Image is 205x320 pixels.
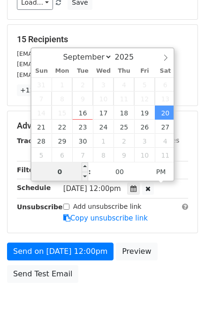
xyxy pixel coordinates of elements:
span: September 29, 2025 [52,134,72,148]
span: August 31, 2025 [31,77,52,91]
h5: Advanced [17,121,188,131]
span: Wed [93,68,114,74]
span: Mon [52,68,72,74]
span: : [88,162,91,181]
span: October 3, 2025 [134,134,155,148]
span: September 7, 2025 [31,91,52,106]
small: [EMAIL_ADDRESS][DOMAIN_NAME] [17,50,121,57]
h5: 15 Recipients [17,34,188,45]
span: September 13, 2025 [155,91,175,106]
a: Copy unsubscribe link [63,214,148,222]
span: September 4, 2025 [114,77,134,91]
small: [EMAIL_ADDRESS][DOMAIN_NAME] [17,61,121,68]
strong: Schedule [17,184,51,191]
span: Thu [114,68,134,74]
span: October 2, 2025 [114,134,134,148]
span: October 1, 2025 [93,134,114,148]
span: October 11, 2025 [155,148,175,162]
span: September 8, 2025 [52,91,72,106]
span: Click to toggle [148,162,174,181]
span: October 5, 2025 [31,148,52,162]
span: October 6, 2025 [52,148,72,162]
span: Sun [31,68,52,74]
span: September 24, 2025 [93,120,114,134]
span: October 7, 2025 [72,148,93,162]
a: +12 more [17,84,56,96]
input: Year [112,53,146,61]
span: [DATE] 12:00pm [63,184,121,193]
span: September 11, 2025 [114,91,134,106]
span: September 15, 2025 [52,106,72,120]
span: October 9, 2025 [114,148,134,162]
span: September 26, 2025 [134,120,155,134]
input: Minute [91,162,148,181]
span: September 18, 2025 [114,106,134,120]
strong: Unsubscribe [17,203,63,211]
span: September 12, 2025 [134,91,155,106]
span: October 8, 2025 [93,148,114,162]
span: October 10, 2025 [134,148,155,162]
a: Send Test Email [7,265,78,283]
span: September 28, 2025 [31,134,52,148]
span: September 3, 2025 [93,77,114,91]
strong: Tracking [17,137,48,145]
a: Preview [116,243,157,260]
span: September 16, 2025 [72,106,93,120]
span: September 1, 2025 [52,77,72,91]
input: Hour [31,162,89,181]
a: Send on [DATE] 12:00pm [7,243,114,260]
span: September 6, 2025 [155,77,175,91]
iframe: Chat Widget [158,275,205,320]
span: September 25, 2025 [114,120,134,134]
span: Sat [155,68,175,74]
span: September 23, 2025 [72,120,93,134]
span: September 30, 2025 [72,134,93,148]
span: September 20, 2025 [155,106,175,120]
span: September 27, 2025 [155,120,175,134]
span: October 4, 2025 [155,134,175,148]
span: September 2, 2025 [72,77,93,91]
span: September 9, 2025 [72,91,93,106]
small: [EMAIL_ADDRESS][DOMAIN_NAME] [17,71,121,78]
span: September 10, 2025 [93,91,114,106]
span: September 19, 2025 [134,106,155,120]
span: September 14, 2025 [31,106,52,120]
span: September 21, 2025 [31,120,52,134]
span: September 5, 2025 [134,77,155,91]
span: Fri [134,68,155,74]
span: Tue [72,68,93,74]
label: Add unsubscribe link [73,202,142,212]
span: September 22, 2025 [52,120,72,134]
span: September 17, 2025 [93,106,114,120]
strong: Filters [17,166,41,174]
